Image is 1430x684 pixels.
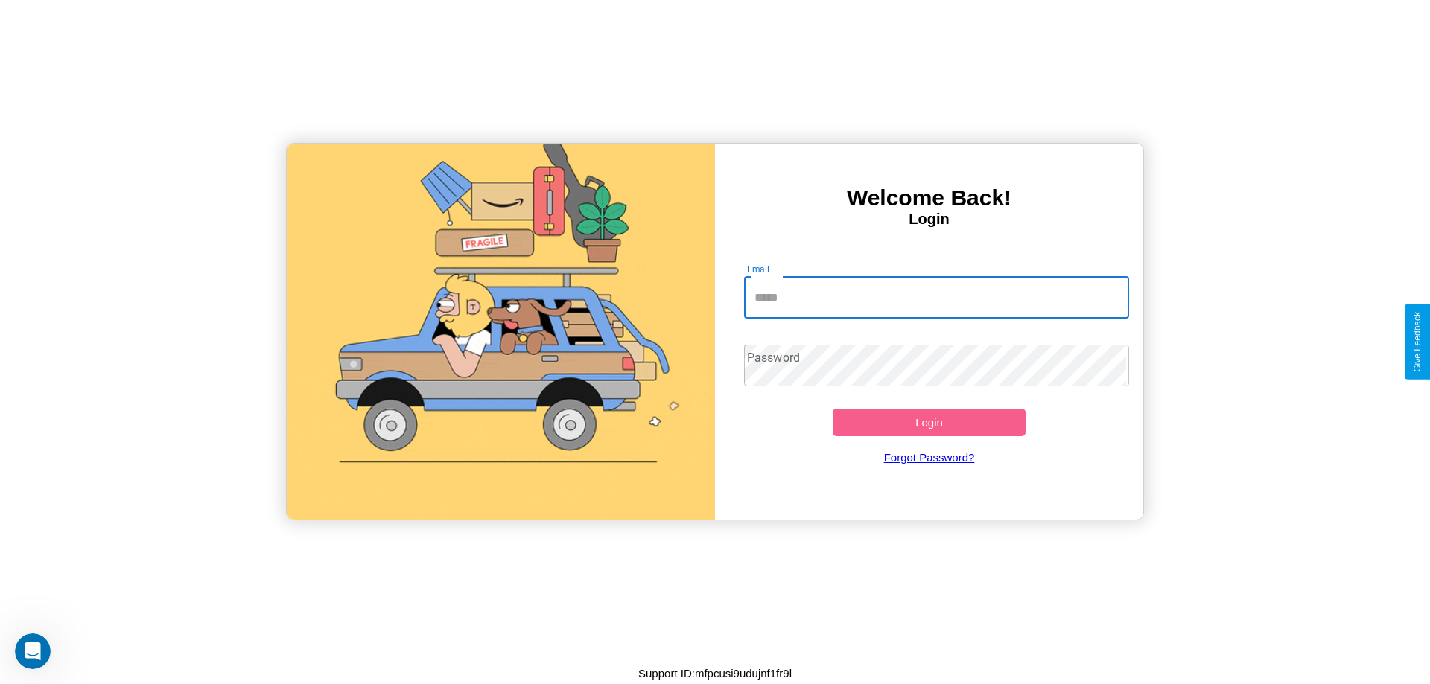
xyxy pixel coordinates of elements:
[833,409,1026,436] button: Login
[1412,312,1423,372] div: Give Feedback
[638,663,792,683] p: Support ID: mfpcusi9udujnf1fr9l
[715,185,1143,211] h3: Welcome Back!
[747,263,770,275] label: Email
[15,633,51,669] iframe: Intercom live chat
[287,144,715,520] img: gif
[737,436,1122,479] a: Forgot Password?
[715,211,1143,228] h4: Login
